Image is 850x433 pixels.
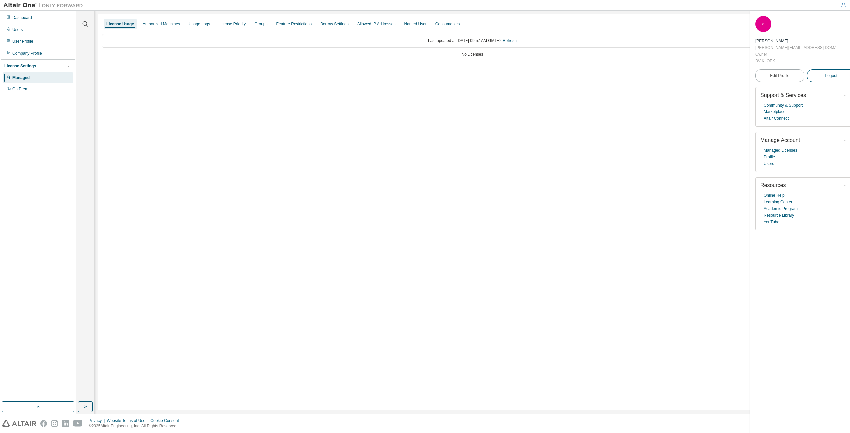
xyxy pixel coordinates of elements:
div: Users [12,27,23,32]
a: Profile [764,154,775,160]
div: On Prem [12,86,28,92]
div: Groups [254,21,267,27]
a: Community & Support [764,102,803,108]
span: Resources [760,182,786,188]
div: Cookie Consent [150,418,183,423]
span: Manage Account [760,137,800,143]
a: Altair Connect [764,115,789,122]
img: youtube.svg [73,420,83,427]
div: Borrow Settings [320,21,349,27]
div: BV KLOEK [755,58,836,64]
a: Resource Library [764,212,794,219]
div: [PERSON_NAME][EMAIL_ADDRESS][DOMAIN_NAME] [755,44,836,51]
div: Feature Restrictions [276,21,312,27]
div: Consumables [435,21,460,27]
div: User Profile [12,39,33,44]
a: Users [764,160,774,167]
div: Last updated at: [DATE] 09:57 AM GMT+2 [102,34,843,48]
a: Edit Profile [755,69,804,82]
div: License Priority [218,21,246,27]
a: Marketplace [764,108,785,115]
a: Online Help [764,192,785,199]
div: Dashboard [12,15,32,20]
span: Edit Profile [770,73,789,78]
div: Authorized Machines [143,21,180,27]
a: Learning Center [764,199,792,205]
div: charlie Bohyn [755,38,836,44]
a: Refresh [503,38,517,43]
a: YouTube [764,219,779,225]
img: Altair One [3,2,86,9]
img: altair_logo.svg [2,420,36,427]
span: Support & Services [760,92,806,98]
div: Company Profile [12,51,42,56]
div: Allowed IP Addresses [357,21,396,27]
div: License Settings [4,63,36,69]
div: Named User [404,21,426,27]
div: No Licenses [102,52,843,57]
div: Website Terms of Use [107,418,150,423]
div: Owner [755,51,836,58]
a: Academic Program [764,205,798,212]
img: facebook.svg [40,420,47,427]
img: instagram.svg [51,420,58,427]
span: c [762,22,765,26]
div: Usage Logs [189,21,210,27]
span: Logout [825,72,837,79]
div: Managed [12,75,30,80]
div: License Usage [106,21,134,27]
div: Privacy [89,418,107,423]
img: linkedin.svg [62,420,69,427]
p: © 2025 Altair Engineering, Inc. All Rights Reserved. [89,423,183,429]
a: Managed Licenses [764,147,797,154]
